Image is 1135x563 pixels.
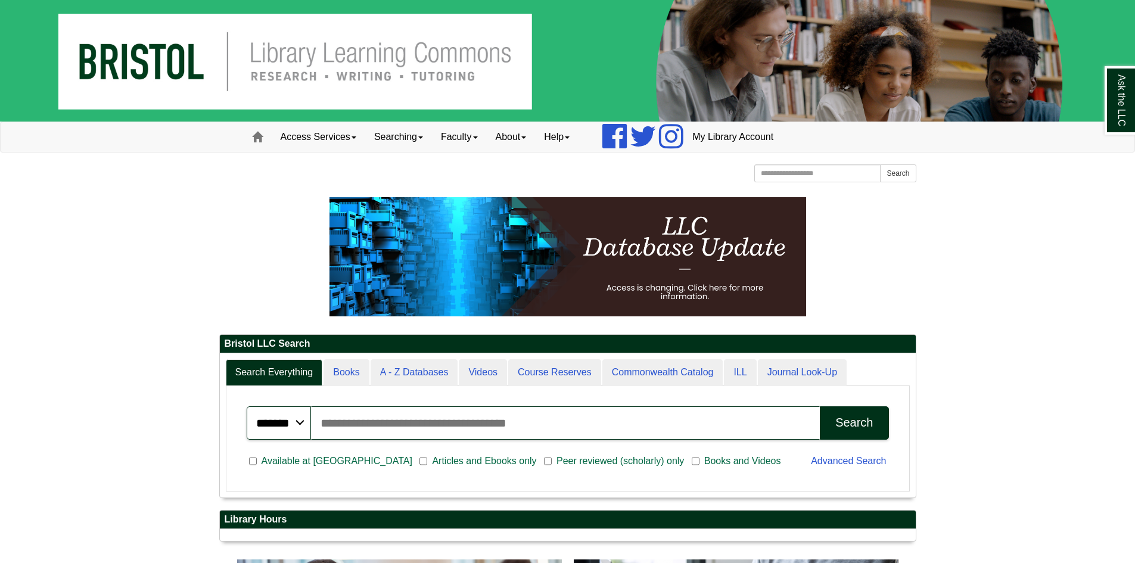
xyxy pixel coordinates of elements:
[758,359,847,386] a: Journal Look-Up
[220,511,916,529] h2: Library Hours
[324,359,369,386] a: Books
[552,454,689,468] span: Peer reviewed (scholarly) only
[432,122,487,152] a: Faculty
[535,122,579,152] a: Help
[602,359,723,386] a: Commonwealth Catalog
[487,122,536,152] a: About
[692,456,699,466] input: Books and Videos
[226,359,323,386] a: Search Everything
[427,454,541,468] span: Articles and Ebooks only
[459,359,507,386] a: Videos
[419,456,427,466] input: Articles and Ebooks only
[272,122,365,152] a: Access Services
[544,456,552,466] input: Peer reviewed (scholarly) only
[835,416,873,430] div: Search
[880,164,916,182] button: Search
[724,359,756,386] a: ILL
[329,197,806,316] img: HTML tutorial
[365,122,432,152] a: Searching
[811,456,886,466] a: Advanced Search
[820,406,888,440] button: Search
[683,122,782,152] a: My Library Account
[220,335,916,353] h2: Bristol LLC Search
[257,454,417,468] span: Available at [GEOGRAPHIC_DATA]
[249,456,257,466] input: Available at [GEOGRAPHIC_DATA]
[371,359,458,386] a: A - Z Databases
[699,454,786,468] span: Books and Videos
[508,359,601,386] a: Course Reserves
